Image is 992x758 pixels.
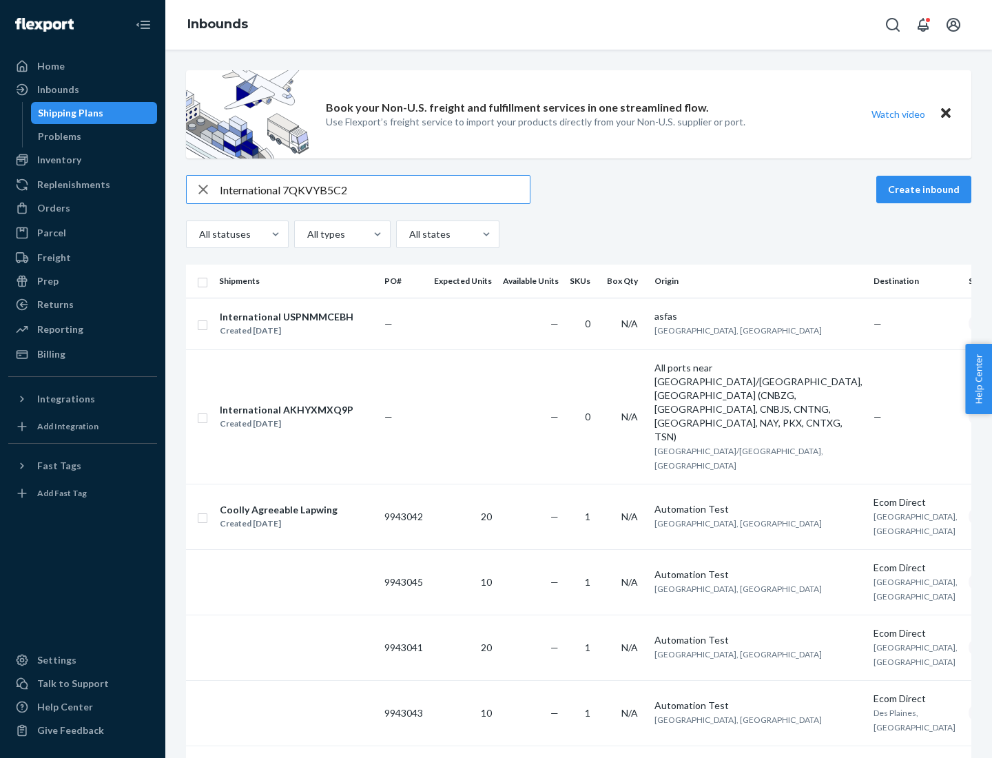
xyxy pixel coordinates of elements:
div: All ports near [GEOGRAPHIC_DATA]/[GEOGRAPHIC_DATA], [GEOGRAPHIC_DATA] (CNBZG, [GEOGRAPHIC_DATA], ... [654,361,862,444]
th: Box Qty [601,265,649,298]
td: 9943043 [379,680,428,746]
span: N/A [621,707,638,719]
input: Search inbounds by name, destination, msku... [220,176,530,203]
div: Billing [37,347,65,361]
th: Destination [868,265,963,298]
button: Integrations [8,388,157,410]
a: Problems [31,125,158,147]
td: 9943041 [379,615,428,680]
span: 20 [481,511,492,522]
span: 1 [585,707,590,719]
th: PO# [379,265,428,298]
span: — [874,411,882,422]
span: 0 [585,411,590,422]
img: Flexport logo [15,18,74,32]
th: Expected Units [428,265,497,298]
span: — [550,318,559,329]
div: Shipping Plans [38,106,103,120]
a: Inventory [8,149,157,171]
div: Home [37,59,65,73]
a: Help Center [8,696,157,718]
div: Ecom Direct [874,495,958,509]
div: Problems [38,130,81,143]
div: Orders [37,201,70,215]
p: Use Flexport’s freight service to import your products directly from your Non-U.S. supplier or port. [326,115,745,129]
span: 1 [585,642,590,653]
span: — [384,318,393,329]
th: SKUs [564,265,601,298]
a: Inbounds [8,79,157,101]
div: Freight [37,251,71,265]
div: asfas [654,309,862,323]
span: N/A [621,318,638,329]
span: [GEOGRAPHIC_DATA], [GEOGRAPHIC_DATA] [654,518,822,529]
div: Created [DATE] [220,324,353,338]
p: Book your Non-U.S. freight and fulfillment services in one streamlined flow. [326,100,709,116]
span: 0 [585,318,590,329]
div: Automation Test [654,699,862,713]
a: Reporting [8,318,157,340]
div: Fast Tags [37,459,81,473]
a: Returns [8,294,157,316]
button: Fast Tags [8,455,157,477]
span: N/A [621,642,638,653]
div: Parcel [37,226,66,240]
span: [GEOGRAPHIC_DATA], [GEOGRAPHIC_DATA] [654,325,822,336]
span: [GEOGRAPHIC_DATA], [GEOGRAPHIC_DATA] [654,649,822,659]
a: Settings [8,649,157,671]
span: N/A [621,511,638,522]
a: Shipping Plans [31,102,158,124]
div: Coolly Agreeable Lapwing [220,503,338,517]
span: N/A [621,576,638,588]
button: Open notifications [909,11,937,39]
a: Home [8,55,157,77]
button: Close Navigation [130,11,157,39]
button: Open Search Box [879,11,907,39]
input: All states [408,227,409,241]
button: Watch video [862,104,934,124]
span: 1 [585,511,590,522]
button: Open account menu [940,11,967,39]
span: 20 [481,642,492,653]
span: — [550,511,559,522]
a: Billing [8,343,157,365]
span: — [550,707,559,719]
div: Prep [37,274,59,288]
span: 1 [585,576,590,588]
div: Inbounds [37,83,79,96]
div: Inventory [37,153,81,167]
span: N/A [621,411,638,422]
div: Automation Test [654,568,862,582]
div: Automation Test [654,633,862,647]
span: — [550,642,559,653]
span: [GEOGRAPHIC_DATA], [GEOGRAPHIC_DATA] [654,715,822,725]
th: Origin [649,265,868,298]
a: Replenishments [8,174,157,196]
span: [GEOGRAPHIC_DATA], [GEOGRAPHIC_DATA] [654,584,822,594]
div: Ecom Direct [874,626,958,640]
td: 9943042 [379,484,428,549]
span: 10 [481,576,492,588]
a: Orders [8,197,157,219]
div: Ecom Direct [874,692,958,706]
span: [GEOGRAPHIC_DATA]/[GEOGRAPHIC_DATA], [GEOGRAPHIC_DATA] [654,446,823,471]
span: Des Plaines, [GEOGRAPHIC_DATA] [874,708,955,733]
span: 10 [481,707,492,719]
span: — [550,576,559,588]
input: All statuses [198,227,199,241]
div: Integrations [37,392,95,406]
div: Replenishments [37,178,110,192]
div: International USPNMMCEBH [220,310,353,324]
ol: breadcrumbs [176,5,259,45]
div: Reporting [37,322,83,336]
a: Inbounds [187,17,248,32]
div: Automation Test [654,502,862,516]
button: Help Center [965,344,992,414]
a: Prep [8,270,157,292]
a: Talk to Support [8,673,157,695]
div: Add Integration [37,420,99,432]
span: — [384,411,393,422]
div: Created [DATE] [220,417,353,431]
td: 9943045 [379,549,428,615]
a: Add Integration [8,416,157,438]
